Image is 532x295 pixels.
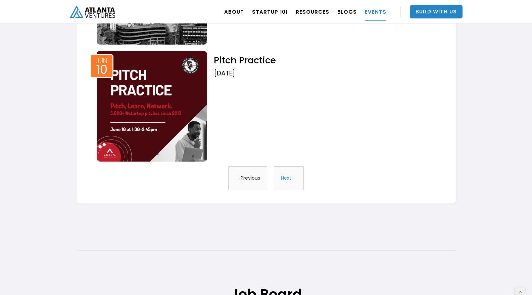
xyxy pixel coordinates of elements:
[281,170,291,187] div: Next
[93,166,439,190] div: List
[337,2,357,21] a: BLOGS
[296,2,329,21] a: RESOURCES
[241,170,260,187] div: Previous
[274,166,304,190] a: Next Page
[228,166,267,190] a: Previous Page
[252,2,288,21] a: Startup 101
[214,69,439,77] div: [DATE]
[214,54,439,66] h2: Pitch Practice
[224,2,244,21] a: ABOUT
[97,51,207,162] img: Event thumb
[365,2,386,21] a: EVENTS
[410,5,463,18] a: Build With Us
[96,65,107,75] div: 10
[96,58,107,64] div: Jun
[93,49,439,162] a: Event thumbJun10Pitch Practice[DATE]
